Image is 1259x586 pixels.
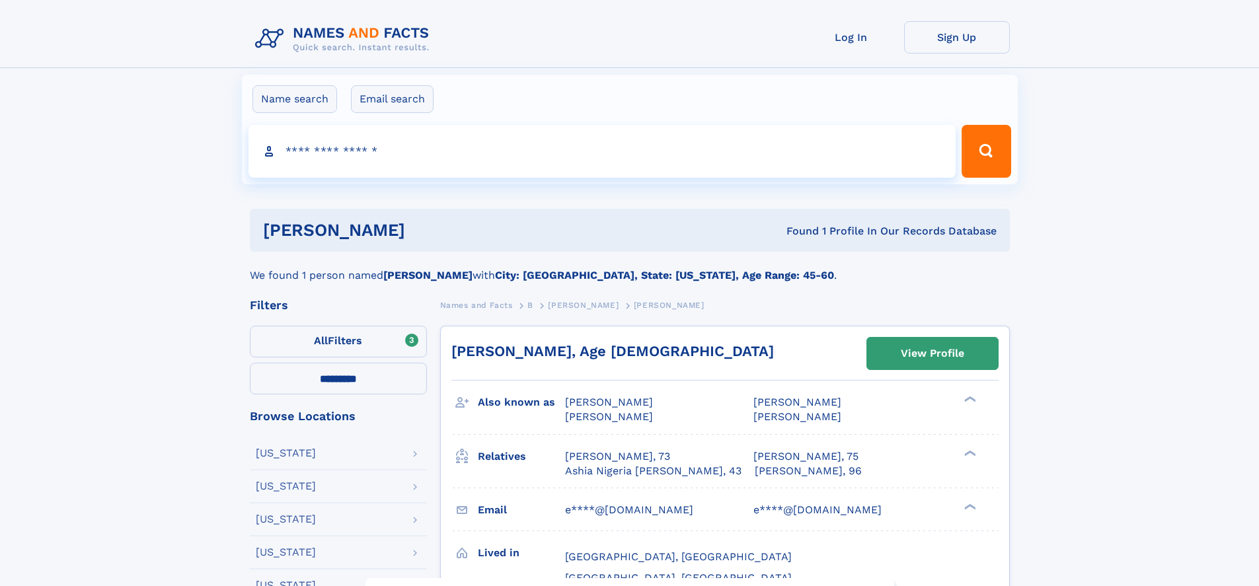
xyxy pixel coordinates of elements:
[248,125,956,178] input: search input
[961,449,977,457] div: ❯
[383,269,473,281] b: [PERSON_NAME]
[961,395,977,404] div: ❯
[256,547,316,558] div: [US_STATE]
[565,410,653,423] span: [PERSON_NAME]
[595,224,997,238] div: Found 1 Profile In Our Records Database
[904,21,1010,54] a: Sign Up
[314,334,328,347] span: All
[867,338,998,369] a: View Profile
[753,449,858,464] a: [PERSON_NAME], 75
[565,464,742,478] a: Ashia Nigeria [PERSON_NAME], 43
[901,338,964,369] div: View Profile
[527,301,533,310] span: B
[478,391,565,414] h3: Also known as
[548,301,619,310] span: [PERSON_NAME]
[256,448,316,458] div: [US_STATE]
[527,297,533,313] a: B
[263,222,596,238] h1: [PERSON_NAME]
[478,542,565,564] h3: Lived in
[351,85,434,113] label: Email search
[565,571,792,584] span: [GEOGRAPHIC_DATA], [GEOGRAPHIC_DATA]
[753,396,841,408] span: [PERSON_NAME]
[753,410,841,423] span: [PERSON_NAME]
[478,499,565,521] h3: Email
[495,269,834,281] b: City: [GEOGRAPHIC_DATA], State: [US_STATE], Age Range: 45-60
[565,550,792,563] span: [GEOGRAPHIC_DATA], [GEOGRAPHIC_DATA]
[256,481,316,492] div: [US_STATE]
[250,326,427,357] label: Filters
[478,445,565,468] h3: Relatives
[962,125,1011,178] button: Search Button
[798,21,904,54] a: Log In
[451,343,774,359] a: [PERSON_NAME], Age [DEMOGRAPHIC_DATA]
[634,301,705,310] span: [PERSON_NAME]
[250,410,427,422] div: Browse Locations
[440,297,513,313] a: Names and Facts
[250,299,427,311] div: Filters
[252,85,337,113] label: Name search
[565,396,653,408] span: [PERSON_NAME]
[250,21,440,57] img: Logo Names and Facts
[755,464,862,478] a: [PERSON_NAME], 96
[961,502,977,511] div: ❯
[565,449,670,464] a: [PERSON_NAME], 73
[250,252,1010,283] div: We found 1 person named with .
[548,297,619,313] a: [PERSON_NAME]
[256,514,316,525] div: [US_STATE]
